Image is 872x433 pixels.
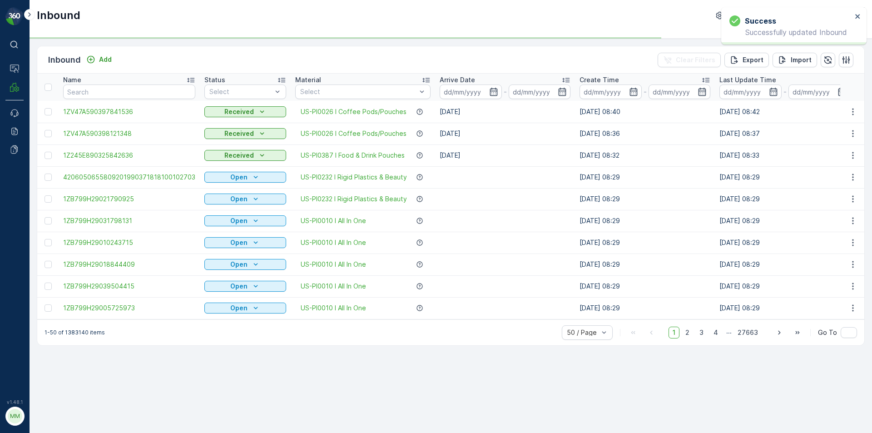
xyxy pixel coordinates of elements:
[743,55,763,65] p: Export
[63,85,195,99] input: Search
[230,304,248,313] p: Open
[818,328,837,337] span: Go To
[504,86,507,97] p: -
[715,275,855,297] td: [DATE] 08:29
[855,13,861,21] button: close
[209,87,272,96] p: Select
[715,210,855,232] td: [DATE] 08:29
[715,297,855,319] td: [DATE] 08:29
[5,7,24,25] img: logo
[435,144,575,166] td: [DATE]
[719,75,776,85] p: Last Update Time
[63,151,195,160] a: 1Z245E890325842636
[715,123,855,144] td: [DATE] 08:37
[204,194,286,204] button: Open
[301,129,406,138] a: US-PI0026 I Coffee Pods/Pouches
[709,327,722,338] span: 4
[45,239,52,246] div: Toggle Row Selected
[63,107,195,116] a: 1ZV47A590397841536
[8,164,53,172] span: Total Weight :
[63,194,195,204] a: 1ZB799H29021790925
[204,172,286,183] button: Open
[435,101,575,123] td: [DATE]
[681,327,694,338] span: 2
[48,179,51,187] span: -
[788,85,851,99] input: dd/mm/yyyy
[5,399,24,405] span: v 1.48.1
[575,210,715,232] td: [DATE] 08:29
[719,85,782,99] input: dd/mm/yyyy
[63,129,195,138] a: 1ZV47A590398121348
[63,216,195,225] a: 1ZB799H29031798131
[30,149,175,157] span: FD, SO60671, [DATE], #2_Copy 1755533562814
[8,179,48,187] span: Net Weight :
[63,304,195,313] a: 1ZB799H29005725973
[301,282,366,291] a: US-PI0010 I All In One
[509,85,571,99] input: dd/mm/yyyy
[715,166,855,188] td: [DATE] 08:29
[715,188,855,210] td: [DATE] 08:29
[230,173,248,182] p: Open
[230,282,248,291] p: Open
[301,173,407,182] a: US-PI0232 I Rigid Plastics & Beauty
[715,254,855,275] td: [DATE] 08:29
[45,130,52,137] div: Toggle Row Selected
[83,54,115,65] button: Add
[575,297,715,319] td: [DATE] 08:29
[45,217,52,224] div: Toggle Row Selected
[301,194,407,204] span: US-PI0232 I Rigid Plastics & Beauty
[48,209,76,217] span: FD Pallet
[230,194,248,204] p: Open
[301,238,366,247] a: US-PI0010 I All In One
[350,8,520,19] p: FD, SO60671, [DATE], #2_Copy 1755533562814
[39,224,128,232] span: US-PI0139 I Gloves & Safety
[204,303,286,314] button: Open
[715,101,855,123] td: [DATE] 08:42
[224,107,254,116] p: Received
[301,151,405,160] a: US-PI0387 I Food & Drink Pouches
[45,283,52,290] div: Toggle Row Selected
[204,215,286,226] button: Open
[726,327,732,338] p: ...
[440,75,475,85] p: Arrive Date
[745,15,776,26] h3: Success
[63,282,195,291] a: 1ZB799H29039504415
[724,53,769,67] button: Export
[204,75,225,85] p: Status
[51,194,54,202] span: -
[575,101,715,123] td: [DATE] 08:40
[301,107,406,116] span: US-PI0026 I Coffee Pods/Pouches
[204,281,286,292] button: Open
[48,54,81,66] p: Inbound
[301,216,366,225] span: US-PI0010 I All In One
[669,327,679,338] span: 1
[575,275,715,297] td: [DATE] 08:29
[45,261,52,268] div: Toggle Row Selected
[783,86,787,97] p: -
[729,28,852,36] p: Successfully updated Inbound
[63,238,195,247] span: 1ZB799H29010243715
[440,85,502,99] input: dd/mm/yyyy
[575,254,715,275] td: [DATE] 08:29
[230,216,248,225] p: Open
[575,188,715,210] td: [DATE] 08:29
[45,329,105,336] p: 1-50 of 1383140 items
[63,260,195,269] span: 1ZB799H29018844409
[63,173,195,182] a: 4206050655809201990371818100102703
[45,152,52,159] div: Toggle Row Selected
[204,259,286,270] button: Open
[301,304,366,313] a: US-PI0010 I All In One
[45,304,52,312] div: Toggle Row Selected
[580,85,642,99] input: dd/mm/yyyy
[575,144,715,166] td: [DATE] 08:32
[230,260,248,269] p: Open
